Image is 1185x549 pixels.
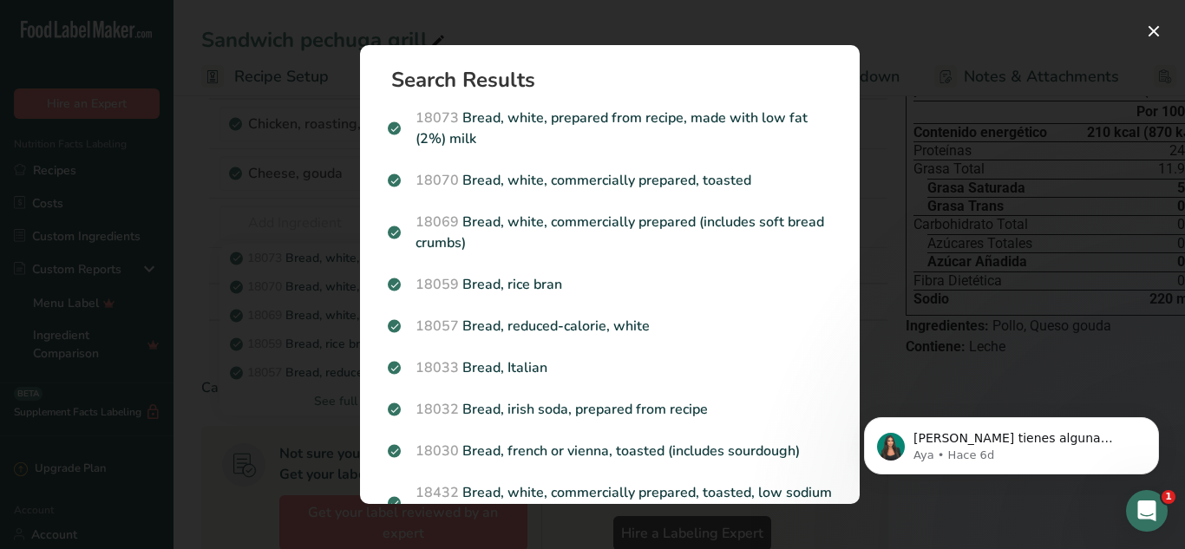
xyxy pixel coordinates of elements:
[416,275,459,294] span: 18059
[416,171,459,190] span: 18070
[388,108,832,149] p: Bread, white, prepared from recipe, made with low fat (2%) milk
[388,274,832,295] p: Bread, rice bran
[416,317,459,336] span: 18057
[388,399,832,420] p: Bread, irish soda, prepared from recipe
[388,170,832,191] p: Bread, white, commercially prepared, toasted
[416,483,459,502] span: 18432
[1126,490,1168,532] iframe: Intercom live chat
[838,381,1185,502] iframe: Intercom notifications mensaje
[388,357,832,378] p: Bread, Italian
[388,212,832,253] p: Bread, white, commercially prepared (includes soft bread crumbs)
[416,441,459,461] span: 18030
[388,316,832,337] p: Bread, reduced-calorie, white
[416,108,459,127] span: 18073
[1162,490,1175,504] span: 1
[388,482,832,524] p: Bread, white, commercially prepared, toasted, low sodium no salt
[388,441,832,461] p: Bread, french or vienna, toasted (includes sourdough)
[416,400,459,419] span: 18032
[416,212,459,232] span: 18069
[416,358,459,377] span: 18033
[391,69,842,90] h1: Search Results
